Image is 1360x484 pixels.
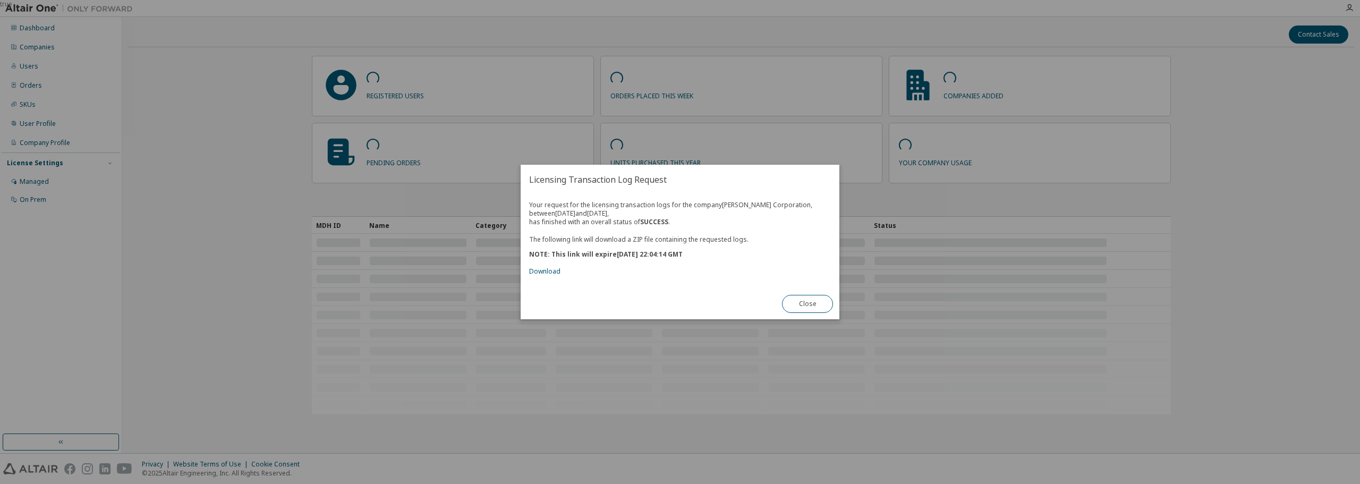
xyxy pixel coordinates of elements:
button: Close [782,295,833,313]
div: Your request for the licensing transaction logs for the company [PERSON_NAME] Corporation , betwe... [529,201,831,276]
b: NOTE: This link will expire [DATE] 22:04:14 GMT [529,250,683,259]
p: The following link will download a ZIP file containing the requested logs. [529,235,831,244]
a: Download [529,267,560,276]
b: SUCCESS [640,217,668,226]
h2: Licensing Transaction Log Request [521,165,839,194]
